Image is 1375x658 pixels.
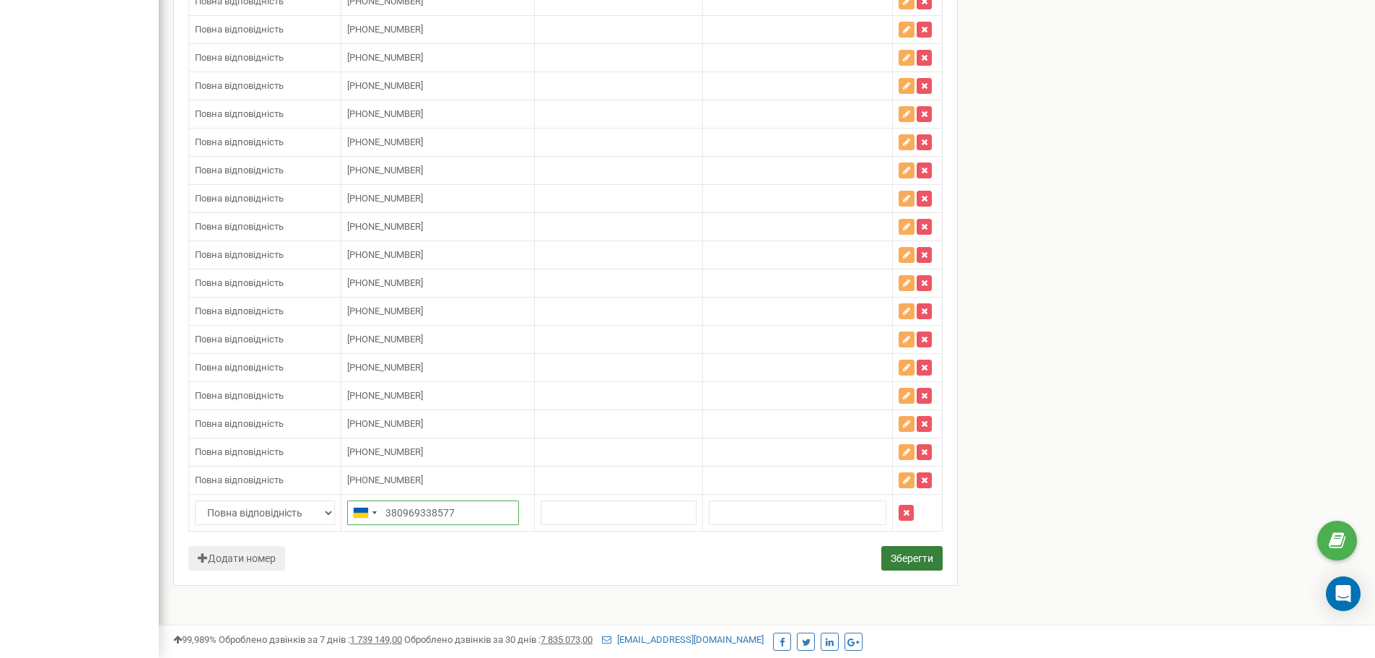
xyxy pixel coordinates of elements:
[195,418,284,429] span: Повна відповідність
[188,546,285,571] button: Додати номер
[173,634,217,645] span: 99,989%
[195,221,284,232] span: Повна відповідність
[899,505,914,521] button: Видалити
[1326,576,1361,611] div: Open Intercom Messenger
[195,80,284,91] span: Повна відповідність
[347,193,423,204] span: [PHONE_NUMBER]
[347,165,423,176] span: [PHONE_NUMBER]
[347,306,423,316] span: [PHONE_NUMBER]
[347,80,423,91] span: [PHONE_NUMBER]
[195,24,284,35] span: Повна відповідність
[602,634,764,645] a: [EMAIL_ADDRESS][DOMAIN_NAME]
[347,390,423,401] span: [PHONE_NUMBER]
[195,108,284,119] span: Повна відповідність
[195,52,284,63] span: Повна відповідність
[195,390,284,401] span: Повна відповідність
[347,362,423,373] span: [PHONE_NUMBER]
[347,446,423,457] span: [PHONE_NUMBER]
[195,277,284,288] span: Повна відповідність
[195,137,284,147] span: Повна відповідність
[347,277,423,288] span: [PHONE_NUMBER]
[347,475,423,485] span: [PHONE_NUMBER]
[195,249,284,260] span: Повна відповідність
[195,334,284,345] span: Повна відповідність
[195,193,284,204] span: Повна відповідність
[404,634,593,645] span: Оброблено дзвінків за 30 днів :
[347,501,519,525] input: 050 123 4567
[347,24,423,35] span: [PHONE_NUMBER]
[350,634,402,645] u: 1 739 149,00
[195,306,284,316] span: Повна відповідність
[195,362,284,373] span: Повна відповідність
[881,546,943,571] button: Зберегти
[347,108,423,119] span: [PHONE_NUMBER]
[347,418,423,429] span: [PHONE_NUMBER]
[219,634,402,645] span: Оброблено дзвінків за 7 днів :
[347,334,423,345] span: [PHONE_NUMBER]
[348,501,381,524] div: Telephone country code
[195,165,284,176] span: Повна відповідність
[347,52,423,63] span: [PHONE_NUMBER]
[195,446,284,457] span: Повна відповідність
[347,137,423,147] span: [PHONE_NUMBER]
[347,221,423,232] span: [PHONE_NUMBER]
[541,634,593,645] u: 7 835 073,00
[195,475,284,485] span: Повна відповідність
[347,249,423,260] span: [PHONE_NUMBER]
